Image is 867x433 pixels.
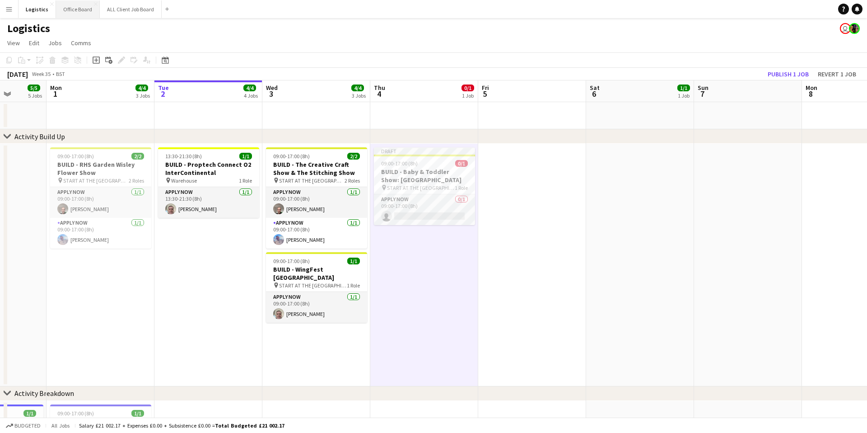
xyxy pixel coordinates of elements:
[56,0,100,18] button: Office Board
[50,422,71,429] span: All jobs
[49,89,62,99] span: 1
[56,71,65,77] div: BST
[266,84,278,92] span: Wed
[347,282,360,289] span: 1 Role
[455,184,468,191] span: 1 Role
[266,160,367,177] h3: BUILD - The Creative Craft Show & The Stitching Show
[50,187,151,218] app-card-role: APPLY NOW1/109:00-17:00 (8h)[PERSON_NAME]
[279,177,345,184] span: START AT THE [GEOGRAPHIC_DATA]
[482,84,489,92] span: Fri
[461,85,474,91] span: 0/1
[131,410,144,417] span: 1/1
[71,39,91,47] span: Comms
[50,84,62,92] span: Mon
[480,89,489,99] span: 5
[50,147,151,249] app-job-card: 09:00-17:00 (8h)2/2BUILD - RHS Garden Wisley Flower Show START AT THE [GEOGRAPHIC_DATA]2 RolesAPP...
[374,168,475,184] h3: BUILD - Baby & Toddler Show: [GEOGRAPHIC_DATA]
[806,84,817,92] span: Mon
[131,153,144,160] span: 2/2
[100,0,162,18] button: ALL Client Job Board
[374,194,475,225] app-card-role: APPLY NOW0/109:00-17:00 (8h)
[244,92,258,99] div: 4 Jobs
[48,39,62,47] span: Jobs
[590,84,600,92] span: Sat
[462,92,474,99] div: 1 Job
[29,39,39,47] span: Edit
[25,37,43,49] a: Edit
[266,252,367,323] app-job-card: 09:00-17:00 (8h)1/1BUILD - WingFest [GEOGRAPHIC_DATA] START AT THE [GEOGRAPHIC_DATA]1 RoleAPPLY N...
[373,89,385,99] span: 4
[50,160,151,177] h3: BUILD - RHS Garden Wisley Flower Show
[273,153,310,160] span: 09:00-17:00 (8h)
[14,423,41,429] span: Budgeted
[265,89,278,99] span: 3
[677,85,690,91] span: 1/1
[347,153,360,160] span: 2/2
[764,68,812,80] button: Publish 1 job
[7,22,50,35] h1: Logistics
[5,421,42,431] button: Budgeted
[239,177,252,184] span: 1 Role
[279,282,347,289] span: START AT THE [GEOGRAPHIC_DATA]
[588,89,600,99] span: 6
[239,153,252,160] span: 1/1
[135,85,148,91] span: 4/4
[804,89,817,99] span: 8
[28,92,42,99] div: 5 Jobs
[374,147,475,155] div: Draft
[7,70,28,79] div: [DATE]
[273,258,310,264] span: 09:00-17:00 (8h)
[129,177,144,184] span: 2 Roles
[171,177,197,184] span: Warehouse
[696,89,709,99] span: 7
[63,177,129,184] span: START AT THE [GEOGRAPHIC_DATA]
[157,89,169,99] span: 2
[374,84,385,92] span: Thu
[352,92,366,99] div: 3 Jobs
[266,147,367,249] app-job-card: 09:00-17:00 (8h)2/2BUILD - The Creative Craft Show & The Stitching Show START AT THE [GEOGRAPHIC_...
[455,160,468,167] span: 0/1
[374,147,475,225] app-job-card: Draft09:00-17:00 (8h)0/1BUILD - Baby & Toddler Show: [GEOGRAPHIC_DATA] START AT THE [GEOGRAPHIC_D...
[381,160,418,167] span: 09:00-17:00 (8h)
[243,85,256,91] span: 4/4
[79,422,284,429] div: Salary £21 002.17 + Expenses £0.00 + Subsistence £0.00 =
[14,389,74,398] div: Activity Breakdown
[840,23,851,34] app-user-avatar: Julie Renhard Gray
[266,218,367,249] app-card-role: APPLY NOW1/109:00-17:00 (8h)[PERSON_NAME]
[50,218,151,249] app-card-role: APPLY NOW1/109:00-17:00 (8h)[PERSON_NAME]
[4,37,23,49] a: View
[28,85,40,91] span: 5/5
[345,177,360,184] span: 2 Roles
[158,84,169,92] span: Tue
[351,85,364,91] span: 4/4
[57,410,94,417] span: 09:00-17:00 (8h)
[67,37,95,49] a: Comms
[266,292,367,323] app-card-role: APPLY NOW1/109:00-17:00 (8h)[PERSON_NAME]
[347,258,360,264] span: 1/1
[57,153,94,160] span: 09:00-17:00 (8h)
[158,147,259,218] app-job-card: 13:30-21:30 (8h)1/1BUILD - Proptech Connect O2 InterContinental Warehouse1 RoleAPPLY NOW1/113:30-...
[387,184,455,191] span: START AT THE [GEOGRAPHIC_DATA]
[849,23,860,34] app-user-avatar: Desiree Ramsey
[165,153,202,160] span: 13:30-21:30 (8h)
[266,187,367,218] app-card-role: APPLY NOW1/109:00-17:00 (8h)[PERSON_NAME]
[266,265,367,282] h3: BUILD - WingFest [GEOGRAPHIC_DATA]
[158,187,259,218] app-card-role: APPLY NOW1/113:30-21:30 (8h)[PERSON_NAME]
[45,37,65,49] a: Jobs
[23,410,36,417] span: 1/1
[136,92,150,99] div: 3 Jobs
[7,39,20,47] span: View
[678,92,690,99] div: 1 Job
[215,422,284,429] span: Total Budgeted £21 002.17
[814,68,860,80] button: Revert 1 job
[14,132,65,141] div: Activity Build Up
[158,160,259,177] h3: BUILD - Proptech Connect O2 InterContinental
[19,0,56,18] button: Logistics
[30,71,52,77] span: Week 35
[698,84,709,92] span: Sun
